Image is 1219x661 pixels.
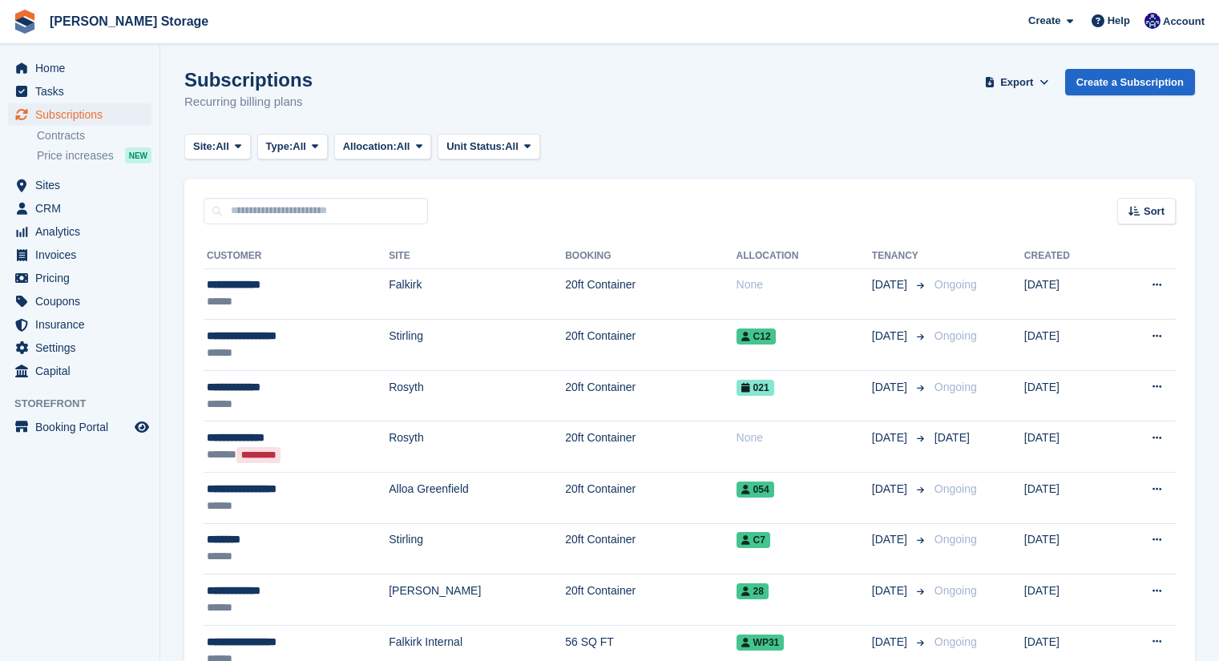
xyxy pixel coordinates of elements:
span: Invoices [35,244,131,266]
span: Sites [35,174,131,196]
span: Capital [35,360,131,382]
span: Help [1108,13,1130,29]
span: Ongoing [934,278,977,291]
span: [DATE] [872,328,910,345]
th: Tenancy [872,244,928,269]
a: menu [8,80,151,103]
span: [DATE] [872,531,910,548]
span: Type: [266,139,293,155]
span: Booking Portal [35,416,131,438]
a: Preview store [132,417,151,437]
span: [DATE] [872,634,910,651]
td: 20ft Container [565,370,736,421]
a: menu [8,57,151,79]
a: menu [8,267,151,289]
span: Settings [35,337,131,359]
td: Stirling [389,320,565,371]
span: Home [35,57,131,79]
img: Ross Watt [1144,13,1160,29]
a: Create a Subscription [1065,69,1195,95]
td: [PERSON_NAME] [389,574,565,626]
span: Tasks [35,80,131,103]
span: Export [1000,75,1033,91]
span: Ongoing [934,381,977,393]
td: [DATE] [1024,523,1112,574]
th: Created [1024,244,1112,269]
span: Account [1163,14,1205,30]
a: [PERSON_NAME] Storage [43,8,215,34]
span: Ongoing [934,329,977,342]
span: Unit Status: [446,139,505,155]
button: Unit Status: All [438,134,539,160]
span: All [216,139,229,155]
td: Rosyth [389,421,565,473]
th: Allocation [737,244,872,269]
td: 20ft Container [565,421,736,473]
th: Customer [204,244,389,269]
td: [DATE] [1024,370,1112,421]
span: [DATE] [872,276,910,293]
th: Booking [565,244,736,269]
span: C12 [737,328,776,345]
span: C7 [737,532,770,548]
span: 054 [737,482,774,498]
td: [DATE] [1024,473,1112,524]
span: Ongoing [934,533,977,546]
span: Subscriptions [35,103,131,126]
a: menu [8,103,151,126]
span: All [397,139,410,155]
span: Analytics [35,220,131,243]
span: Ongoing [934,482,977,495]
span: Sort [1144,204,1165,220]
a: menu [8,290,151,312]
td: 20ft Container [565,320,736,371]
button: Export [982,69,1052,95]
td: Rosyth [389,370,565,421]
td: 20ft Container [565,268,736,320]
td: [DATE] [1024,421,1112,473]
span: [DATE] [872,379,910,396]
span: [DATE] [934,431,970,444]
button: Allocation: All [334,134,432,160]
span: Allocation: [343,139,397,155]
span: Ongoing [934,584,977,597]
a: menu [8,416,151,438]
td: 20ft Container [565,473,736,524]
th: Site [389,244,565,269]
td: Alloa Greenfield [389,473,565,524]
span: WP31 [737,635,785,651]
span: Ongoing [934,635,977,648]
a: Price increases NEW [37,147,151,164]
a: menu [8,197,151,220]
td: 20ft Container [565,523,736,574]
span: Coupons [35,290,131,312]
a: menu [8,337,151,359]
a: menu [8,244,151,266]
span: 021 [737,380,774,396]
button: Type: All [257,134,328,160]
a: menu [8,174,151,196]
a: menu [8,313,151,336]
a: menu [8,220,151,243]
div: None [737,276,872,293]
span: Storefront [14,396,159,412]
span: Insurance [35,313,131,336]
span: 28 [737,583,769,599]
div: NEW [125,147,151,163]
span: CRM [35,197,131,220]
a: Contracts [37,128,151,143]
span: All [293,139,306,155]
button: Site: All [184,134,251,160]
td: [DATE] [1024,574,1112,626]
a: menu [8,360,151,382]
td: Stirling [389,523,565,574]
span: All [505,139,519,155]
td: 20ft Container [565,574,736,626]
span: [DATE] [872,582,910,599]
span: [DATE] [872,481,910,498]
span: [DATE] [872,429,910,446]
td: [DATE] [1024,268,1112,320]
td: [DATE] [1024,320,1112,371]
img: stora-icon-8386f47178a22dfd0bd8f6a31ec36ba5ce8667c1dd55bd0f319d3a0aa187defe.svg [13,10,37,34]
span: Price increases [37,148,114,163]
